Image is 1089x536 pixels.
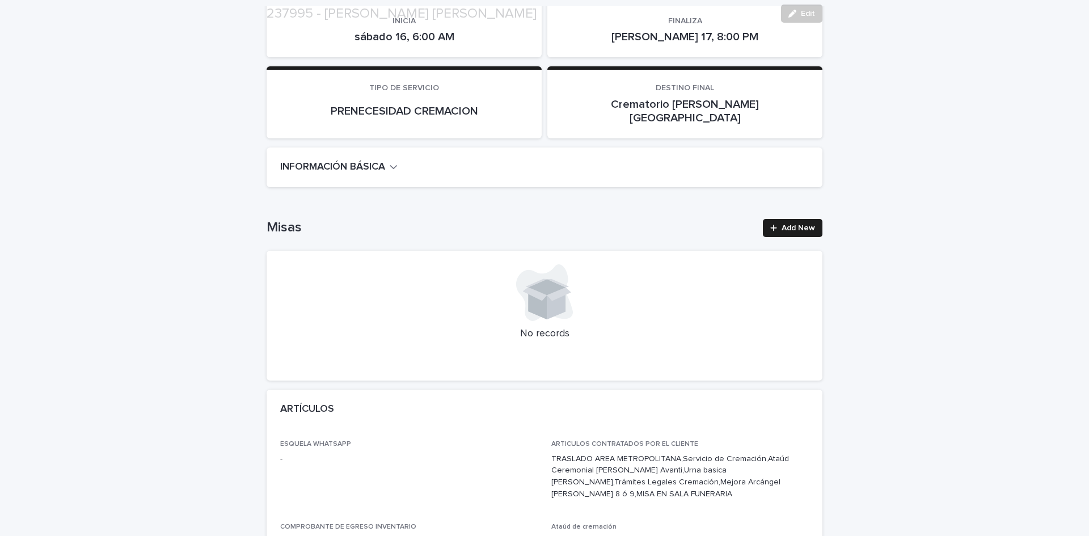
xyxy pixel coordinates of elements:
[267,6,537,22] h2: 237995 - [PERSON_NAME] [PERSON_NAME]
[551,524,617,530] span: Ataúd de cremación
[280,104,528,118] p: PRENECESIDAD CREMACION
[280,161,398,174] button: INFORMACIÓN BÁSICA
[369,84,439,92] span: TIPO DE SERVICIO
[280,328,809,340] p: No records
[280,161,385,174] h2: INFORMACIÓN BÁSICA
[656,84,714,92] span: DESTINO FINAL
[280,403,334,416] h2: ARTÍCULOS
[781,5,822,23] button: Edit
[280,524,416,530] span: COMPROBANTE DE EGRESO INVENTARIO
[280,453,538,465] p: -
[280,441,351,448] span: ESQUELA WHATSAPP
[280,30,528,44] p: sábado 16, 6:00 AM
[782,224,815,232] span: Add New
[267,220,756,236] h1: Misas
[801,10,815,18] span: Edit
[551,441,698,448] span: ARTICULOS CONTRATADOS POR EL CLIENTE
[763,219,822,237] a: Add New
[561,98,809,125] p: Crematorio [PERSON_NAME][GEOGRAPHIC_DATA]
[551,453,809,500] p: TRASLADO AREA METROPOLITANA,Servicio de Cremación,Ataúd Ceremonial [PERSON_NAME] Avanti,Urna basi...
[561,30,809,44] p: [PERSON_NAME] 17, 8:00 PM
